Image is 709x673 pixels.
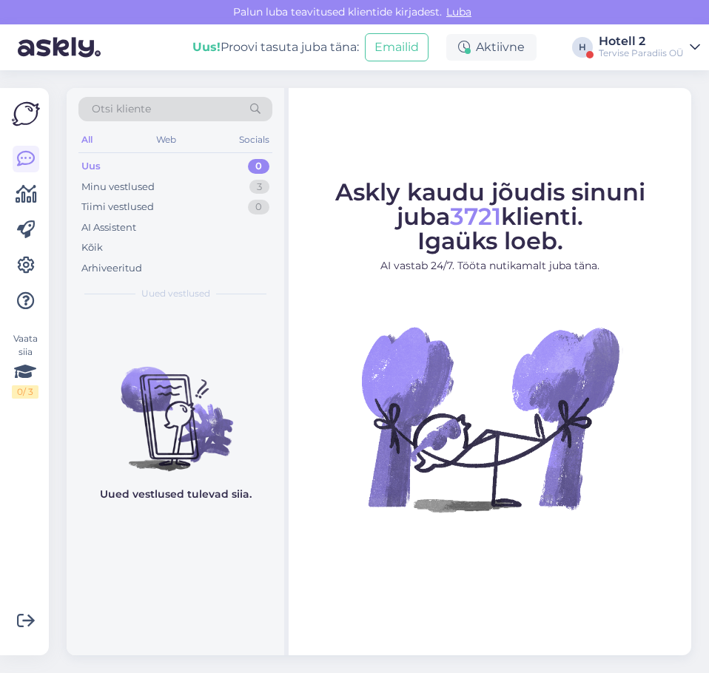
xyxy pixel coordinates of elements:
[236,130,272,149] div: Socials
[249,180,269,195] div: 3
[442,5,476,18] span: Luba
[12,332,38,399] div: Vaata siia
[446,34,537,61] div: Aktiivne
[572,37,593,58] div: H
[81,240,103,255] div: Kõik
[67,340,284,473] img: No chats
[81,159,101,174] div: Uus
[81,220,136,235] div: AI Assistent
[248,159,269,174] div: 0
[599,35,684,47] div: Hotell 2
[12,100,40,128] img: Askly Logo
[192,40,221,54] b: Uus!
[357,285,623,552] img: No Chat active
[141,287,210,300] span: Uued vestlused
[81,261,142,276] div: Arhiveeritud
[450,202,501,231] span: 3721
[599,35,700,59] a: Hotell 2Tervise Paradiis OÜ
[78,130,95,149] div: All
[81,200,154,214] div: Tiimi vestlused
[92,101,151,117] span: Otsi kliente
[599,47,684,59] div: Tervise Paradiis OÜ
[302,258,678,274] p: AI vastab 24/7. Tööta nutikamalt juba täna.
[192,38,359,56] div: Proovi tasuta juba täna:
[335,177,645,255] span: Askly kaudu jõudis sinuni juba klienti. Igaüks loeb.
[81,180,155,195] div: Minu vestlused
[12,385,38,399] div: 0 / 3
[365,33,429,61] button: Emailid
[153,130,179,149] div: Web
[248,200,269,214] div: 0
[100,487,252,502] p: Uued vestlused tulevad siia.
